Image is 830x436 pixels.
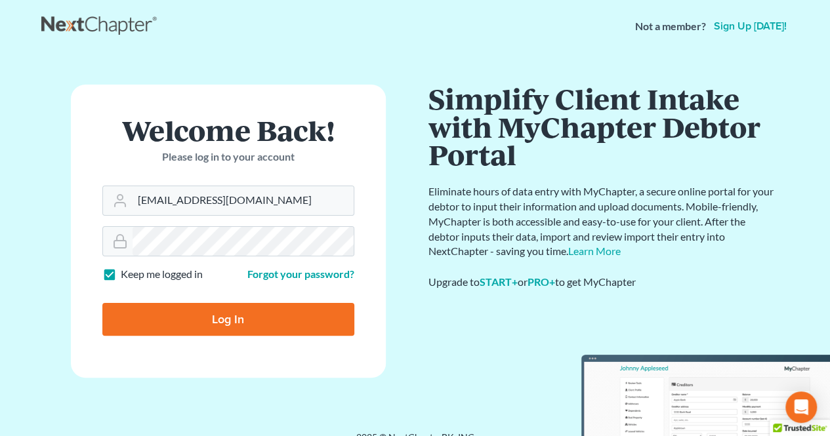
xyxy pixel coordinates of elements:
[428,85,776,168] h1: Simplify Client Intake with MyChapter Debtor Portal
[785,391,817,423] div: Open Intercom Messenger
[247,268,354,280] a: Forgot your password?
[635,19,706,34] strong: Not a member?
[568,245,621,257] a: Learn More
[428,184,776,259] p: Eliminate hours of data entry with MyChapter, a secure online portal for your debtor to input the...
[480,275,518,288] a: START+
[102,116,354,144] h1: Welcome Back!
[711,21,789,31] a: Sign up [DATE]!
[121,267,203,282] label: Keep me logged in
[428,275,776,290] div: Upgrade to or to get MyChapter
[528,275,555,288] a: PRO+
[102,303,354,336] input: Log In
[102,149,354,165] p: Please log in to your account
[133,186,354,215] input: Email Address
